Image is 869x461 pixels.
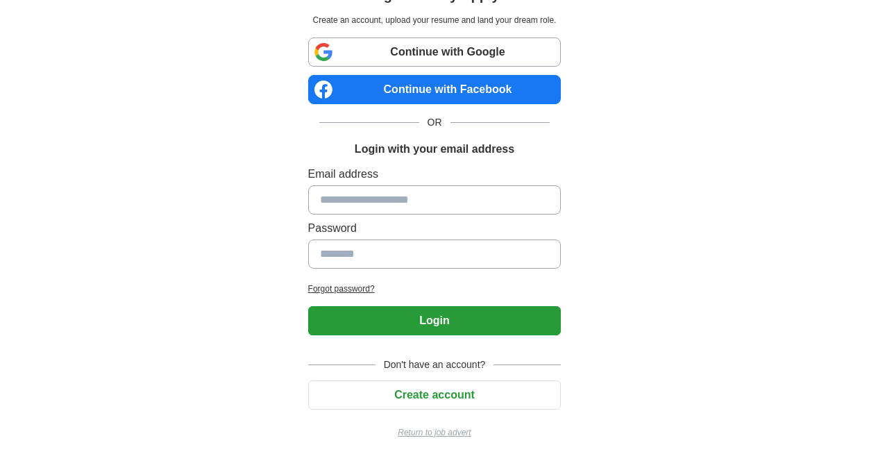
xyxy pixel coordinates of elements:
[308,389,562,401] a: Create account
[308,306,562,335] button: Login
[308,75,562,104] a: Continue with Facebook
[376,358,494,372] span: Don't have an account?
[355,141,514,158] h1: Login with your email address
[308,220,562,237] label: Password
[308,380,562,410] button: Create account
[308,166,562,183] label: Email address
[419,115,450,130] span: OR
[311,14,559,26] p: Create an account, upload your resume and land your dream role.
[308,426,562,439] a: Return to job advert
[308,37,562,67] a: Continue with Google
[308,283,562,295] a: Forgot password?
